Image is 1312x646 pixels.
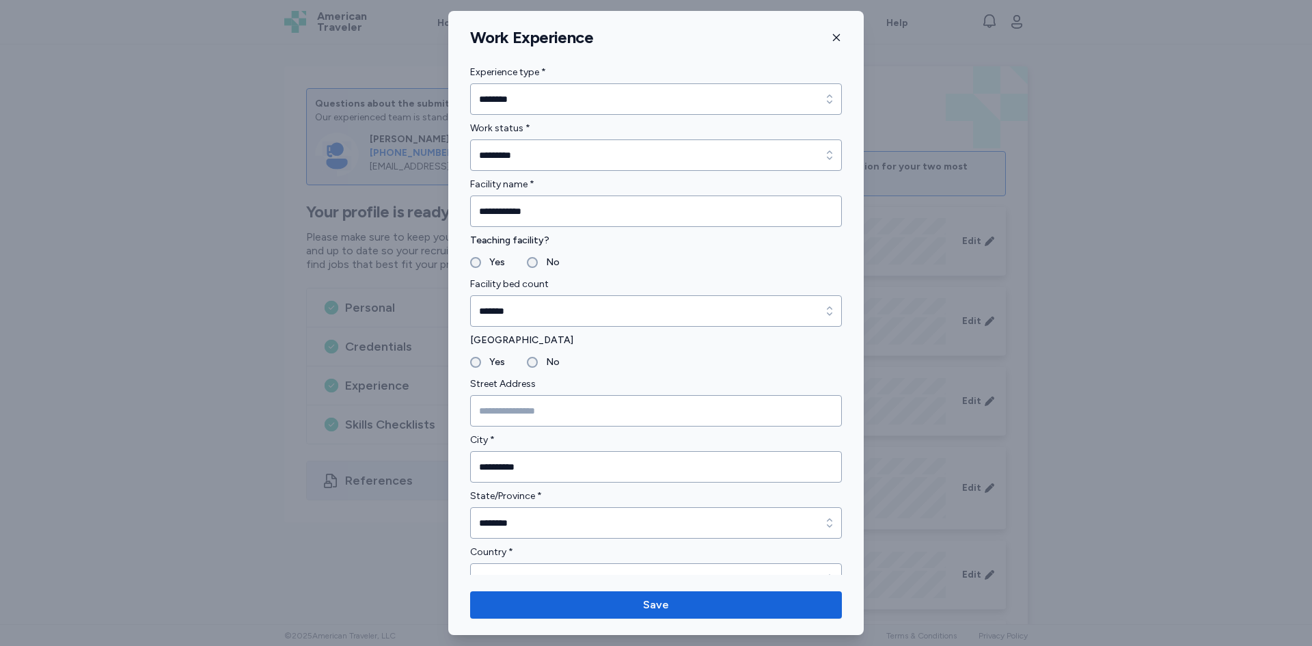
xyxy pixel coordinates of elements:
label: Teaching facility? [470,232,842,249]
label: Yes [481,354,505,371]
label: City * [470,432,842,448]
label: Yes [481,254,505,271]
input: Street Address [470,395,842,427]
label: Work status * [470,120,842,137]
h1: Work Experience [470,27,593,48]
label: State/Province * [470,488,842,504]
label: No [538,354,560,371]
label: No [538,254,560,271]
label: Facility name * [470,176,842,193]
span: Save [643,597,669,613]
input: City * [470,451,842,483]
input: Facility name * [470,196,842,227]
button: Save [470,591,842,619]
label: Experience type * [470,64,842,81]
label: Street Address [470,376,842,392]
label: Country * [470,544,842,561]
label: Facility bed count [470,276,842,293]
label: [GEOGRAPHIC_DATA] [470,332,842,349]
